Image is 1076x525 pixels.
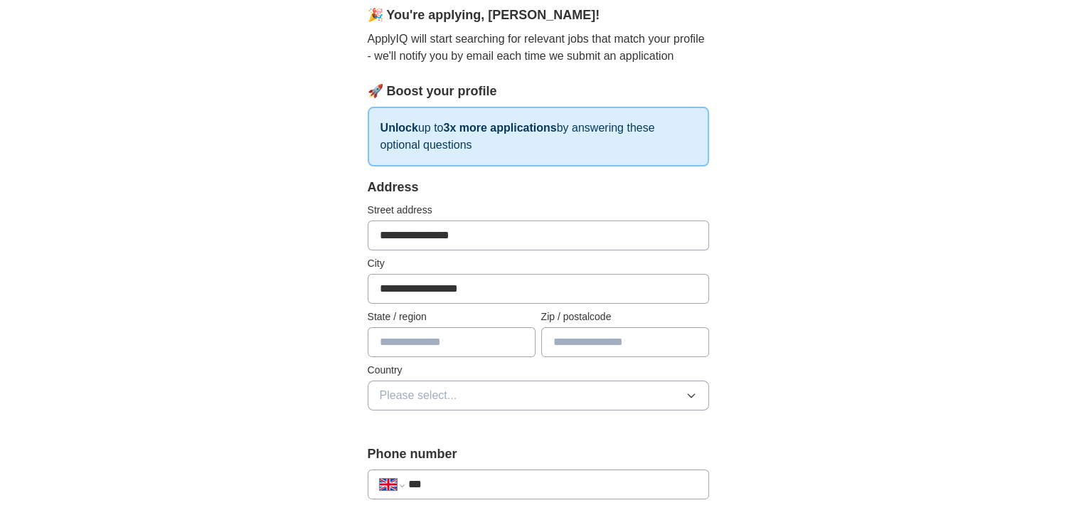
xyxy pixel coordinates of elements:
[368,445,709,464] label: Phone number
[368,381,709,410] button: Please select...
[368,203,709,218] label: Street address
[368,256,709,271] label: City
[368,82,709,101] div: 🚀 Boost your profile
[368,107,709,166] p: up to by answering these optional questions
[368,309,536,324] label: State / region
[368,31,709,65] p: ApplyIQ will start searching for relevant jobs that match your profile - we'll notify you by emai...
[368,363,709,378] label: Country
[541,309,709,324] label: Zip / postalcode
[443,122,556,134] strong: 3x more applications
[368,6,709,25] div: 🎉 You're applying , [PERSON_NAME] !
[368,178,709,197] div: Address
[380,387,457,404] span: Please select...
[380,122,418,134] strong: Unlock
